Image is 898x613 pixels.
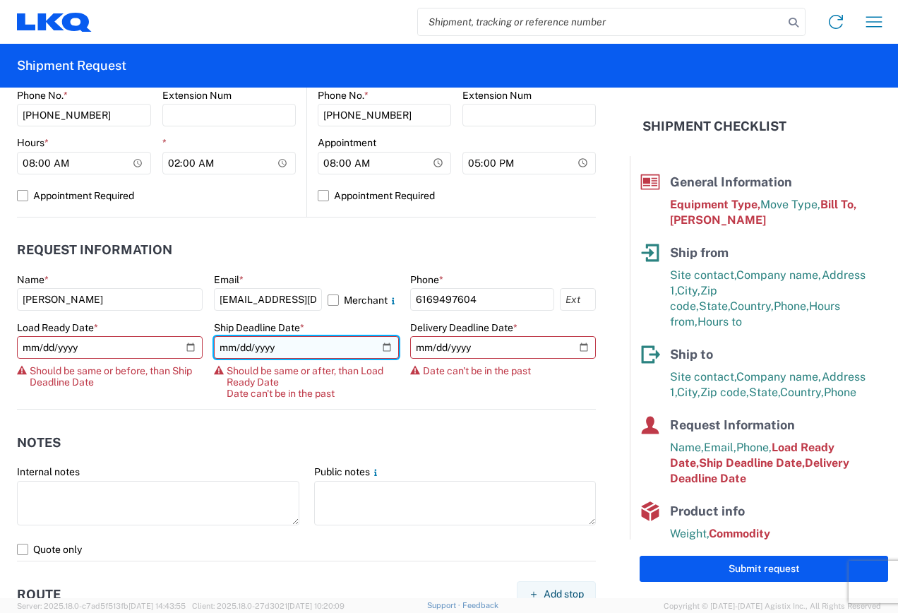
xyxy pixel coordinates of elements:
[670,245,729,260] span: Ship from
[314,465,381,478] label: Public notes
[287,602,345,610] span: [DATE] 10:20:09
[17,273,49,286] label: Name
[670,441,704,454] span: Name,
[17,321,98,334] label: Load Ready Date
[192,602,345,610] span: Client: 2025.18.0-27d3021
[17,465,80,478] label: Internal notes
[704,441,736,454] span: Email,
[227,365,400,399] span: Should be same or after, than Load Ready Date Date can't be in the past
[640,556,888,582] button: Submit request
[698,315,742,328] span: Hours to
[410,321,517,334] label: Delivery Deadline Date
[699,299,730,313] span: State,
[670,174,792,189] span: General Information
[17,89,68,102] label: Phone No.
[780,386,824,399] span: Country,
[677,386,700,399] span: City,
[423,365,531,376] span: Date can't be in the past
[17,136,49,149] label: Hours
[214,273,244,286] label: Email
[670,198,760,211] span: Equipment Type,
[30,365,203,388] span: Should be same or before, than Ship Deadline Date
[214,321,304,334] label: Ship Deadline Date
[670,417,795,432] span: Request Information
[427,601,462,609] a: Support
[670,504,745,518] span: Product info
[17,602,186,610] span: Server: 2025.18.0-c7ad5f513fb
[709,527,770,540] span: Commodity
[418,8,784,35] input: Shipment, tracking or reference number
[820,198,856,211] span: Bill To,
[318,184,596,207] label: Appointment Required
[774,299,809,313] span: Phone,
[318,89,369,102] label: Phone No.
[517,581,596,607] button: Add stop
[328,288,399,311] label: Merchant
[824,386,856,399] span: Phone
[749,386,780,399] span: State,
[736,268,822,282] span: Company name,
[736,370,822,383] span: Company name,
[642,118,786,135] h2: Shipment Checklist
[17,588,61,602] h2: Route
[318,136,376,149] label: Appointment
[736,441,772,454] span: Phone,
[544,588,584,601] span: Add stop
[162,89,232,102] label: Extension Num
[17,184,296,207] label: Appointment Required
[670,527,709,540] span: Weight,
[670,268,736,282] span: Site contact,
[699,456,805,470] span: Ship Deadline Date,
[17,436,61,450] h2: Notes
[560,288,596,311] input: Ext
[677,284,700,297] span: City,
[128,602,186,610] span: [DATE] 14:43:55
[462,89,532,102] label: Extension Num
[664,600,881,612] span: Copyright © [DATE]-[DATE] Agistix Inc., All Rights Reserved
[670,347,713,362] span: Ship to
[760,198,820,211] span: Move Type,
[17,538,596,561] label: Quote only
[700,386,749,399] span: Zip code,
[730,299,774,313] span: Country,
[670,213,766,227] span: [PERSON_NAME]
[670,370,736,383] span: Site contact,
[17,57,126,74] h2: Shipment Request
[17,243,172,257] h2: Request Information
[462,601,498,609] a: Feedback
[410,273,443,286] label: Phone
